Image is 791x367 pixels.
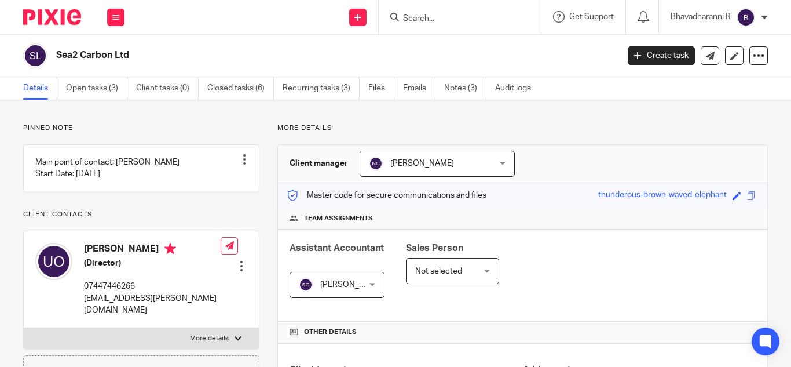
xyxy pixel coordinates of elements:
a: Details [23,77,57,100]
i: Primary [164,243,176,255]
img: svg%3E [299,278,313,292]
h5: (Director) [84,257,221,269]
img: svg%3E [737,8,755,27]
p: More details [277,123,768,133]
a: Client tasks (0) [136,77,199,100]
p: Client contacts [23,210,259,219]
span: Not selected [415,267,462,275]
p: [EMAIL_ADDRESS][PERSON_NAME][DOMAIN_NAME] [84,293,221,317]
span: Other details [304,328,357,337]
a: Notes (3) [444,77,486,100]
p: Master code for secure communications and files [287,190,486,201]
span: Team assignments [304,214,373,223]
p: Bhavadharanni R [671,11,731,23]
div: thunderous-brown-waved-elephant [598,189,727,202]
a: Create task [628,46,695,65]
a: Open tasks (3) [66,77,127,100]
img: Pixie [23,9,81,25]
a: Recurring tasks (3) [283,77,360,100]
a: Emails [403,77,435,100]
span: [PERSON_NAME] [390,159,454,168]
h3: Client manager [290,158,348,169]
h4: [PERSON_NAME] [84,243,221,257]
p: More details [190,334,229,343]
img: svg%3E [23,43,47,68]
img: svg%3E [369,157,383,170]
img: svg%3E [35,243,72,280]
a: Audit logs [495,77,540,100]
a: Closed tasks (6) [207,77,274,100]
p: Pinned note [23,123,259,133]
a: Files [368,77,394,100]
span: [PERSON_NAME] [320,281,384,289]
input: Search [402,14,506,24]
h2: Sea2 Carbon Ltd [56,49,500,61]
span: Assistant Accountant [290,244,384,253]
span: Sales Person [406,244,463,253]
span: Get Support [569,13,614,21]
p: 07447446266 [84,281,221,292]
